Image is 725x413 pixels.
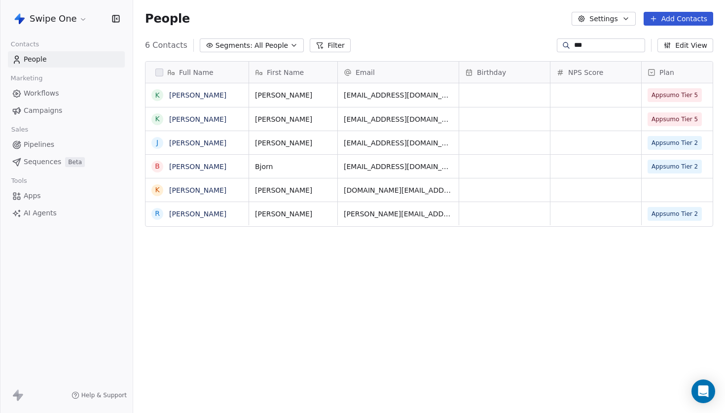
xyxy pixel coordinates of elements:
[24,54,47,65] span: People
[169,139,226,147] a: [PERSON_NAME]
[155,114,159,124] div: K
[155,161,160,172] div: B
[6,37,43,52] span: Contacts
[216,40,253,51] span: Segments:
[6,71,47,86] span: Marketing
[169,163,226,171] a: [PERSON_NAME]
[572,12,635,26] button: Settings
[652,90,698,100] span: Appsumo Tier 5
[344,185,453,195] span: [DOMAIN_NAME][EMAIL_ADDRESS][DOMAIN_NAME]
[249,62,337,83] div: First Name
[254,40,288,51] span: All People
[8,103,125,119] a: Campaigns
[145,62,249,83] div: Full Name
[356,68,375,77] span: Email
[652,138,698,148] span: Appsumo Tier 2
[338,62,459,83] div: Email
[12,10,89,27] button: Swipe One
[550,62,641,83] div: NPS Score
[179,68,214,77] span: Full Name
[8,205,125,221] a: AI Agents
[8,137,125,153] a: Pipelines
[344,162,453,172] span: [EMAIL_ADDRESS][DOMAIN_NAME]
[24,191,41,201] span: Apps
[81,391,127,399] span: Help & Support
[8,85,125,102] a: Workflows
[652,114,698,124] span: Appsumo Tier 5
[169,91,226,99] a: [PERSON_NAME]
[169,115,226,123] a: [PERSON_NAME]
[155,185,159,195] div: K
[155,90,159,101] div: K
[255,209,331,219] span: [PERSON_NAME]
[255,138,331,148] span: [PERSON_NAME]
[156,138,158,148] div: J
[310,38,351,52] button: Filter
[155,208,160,219] div: R
[72,391,127,399] a: Help & Support
[169,186,226,194] a: [PERSON_NAME]
[65,157,85,167] span: Beta
[659,68,674,77] span: Plan
[459,62,550,83] div: Birthday
[657,38,713,52] button: Edit View
[255,185,331,195] span: [PERSON_NAME]
[644,12,713,26] button: Add Contacts
[145,11,190,26] span: People
[255,162,331,172] span: Bjorn
[255,90,331,100] span: [PERSON_NAME]
[344,114,453,124] span: [EMAIL_ADDRESS][DOMAIN_NAME]
[568,68,603,77] span: NPS Score
[8,51,125,68] a: People
[8,154,125,170] a: SequencesBeta
[691,379,715,403] div: Open Intercom Messenger
[24,105,62,116] span: Campaigns
[24,157,61,167] span: Sequences
[145,39,187,51] span: 6 Contacts
[267,68,304,77] span: First Name
[344,90,453,100] span: [EMAIL_ADDRESS][DOMAIN_NAME]
[652,162,698,172] span: Appsumo Tier 2
[24,139,54,150] span: Pipelines
[652,209,698,219] span: Appsumo Tier 2
[14,13,26,25] img: Swipe%20One%20Logo%201-1.svg
[24,208,57,218] span: AI Agents
[169,210,226,218] a: [PERSON_NAME]
[8,188,125,204] a: Apps
[344,209,453,219] span: [PERSON_NAME][EMAIL_ADDRESS][DOMAIN_NAME]
[24,88,59,99] span: Workflows
[30,12,77,25] span: Swipe One
[344,138,453,148] span: [EMAIL_ADDRESS][DOMAIN_NAME]
[255,114,331,124] span: [PERSON_NAME]
[7,173,31,188] span: Tools
[145,83,249,401] div: grid
[477,68,506,77] span: Birthday
[7,122,33,137] span: Sales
